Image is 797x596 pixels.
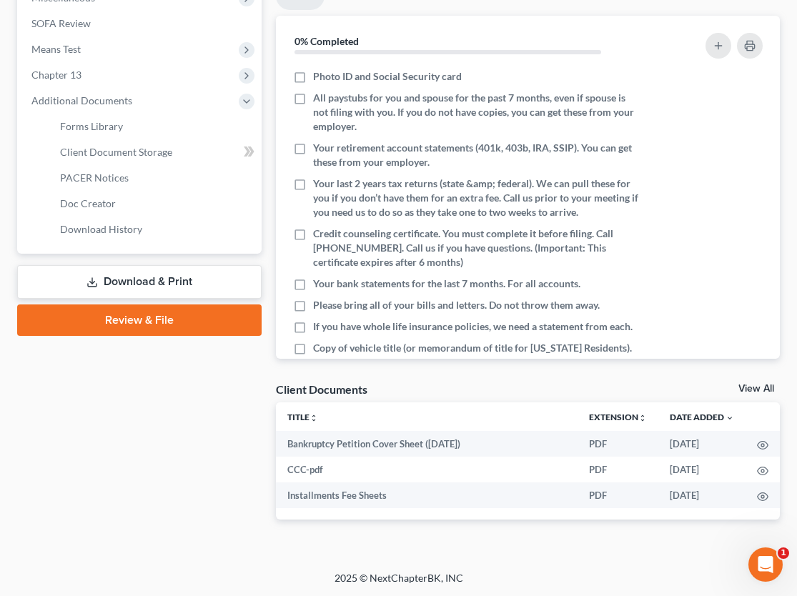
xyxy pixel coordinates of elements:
[17,265,262,299] a: Download & Print
[578,482,658,508] td: PDF
[313,341,632,355] span: Copy of vehicle title (or memorandum of title for [US_STATE] Residents).
[313,141,641,169] span: Your retirement account statements (401k, 403b, IRA, SSIP). You can get these from your employer.
[276,482,578,508] td: Installments Fee Sheets
[60,197,116,209] span: Doc Creator
[276,431,578,457] td: Bankruptcy Petition Cover Sheet ([DATE])
[294,35,359,47] strong: 0% Completed
[313,277,580,291] span: Your bank statements for the last 7 months. For all accounts.
[49,139,262,165] a: Client Document Storage
[748,547,783,582] iframe: Intercom live chat
[310,414,318,422] i: unfold_more
[578,431,658,457] td: PDF
[778,547,789,559] span: 1
[60,172,129,184] span: PACER Notices
[49,191,262,217] a: Doc Creator
[658,457,746,482] td: [DATE]
[31,43,81,55] span: Means Test
[313,91,641,134] span: All paystubs for you and spouse for the past 7 months, even if spouse is not filing with you. If ...
[726,414,734,422] i: expand_more
[60,223,142,235] span: Download History
[31,94,132,106] span: Additional Documents
[60,146,172,158] span: Client Document Storage
[276,382,367,397] div: Client Documents
[658,431,746,457] td: [DATE]
[638,414,647,422] i: unfold_more
[589,412,647,422] a: Extensionunfold_more
[313,69,462,84] span: Photo ID and Social Security card
[17,304,262,336] a: Review & File
[313,319,633,334] span: If you have whole life insurance policies, we need a statement from each.
[670,412,734,422] a: Date Added expand_more
[60,120,123,132] span: Forms Library
[313,177,641,219] span: Your last 2 years tax returns (state &amp; federal). We can pull these for you if you don’t have ...
[658,482,746,508] td: [DATE]
[313,298,600,312] span: Please bring all of your bills and letters. Do not throw them away.
[49,114,262,139] a: Forms Library
[31,17,91,29] span: SOFA Review
[313,227,641,269] span: Credit counseling certificate. You must complete it before filing. Call [PHONE_NUMBER]. Call us i...
[49,165,262,191] a: PACER Notices
[578,457,658,482] td: PDF
[276,457,578,482] td: CCC-pdf
[31,69,81,81] span: Chapter 13
[287,412,318,422] a: Titleunfold_more
[20,11,262,36] a: SOFA Review
[738,384,774,394] a: View All
[49,217,262,242] a: Download History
